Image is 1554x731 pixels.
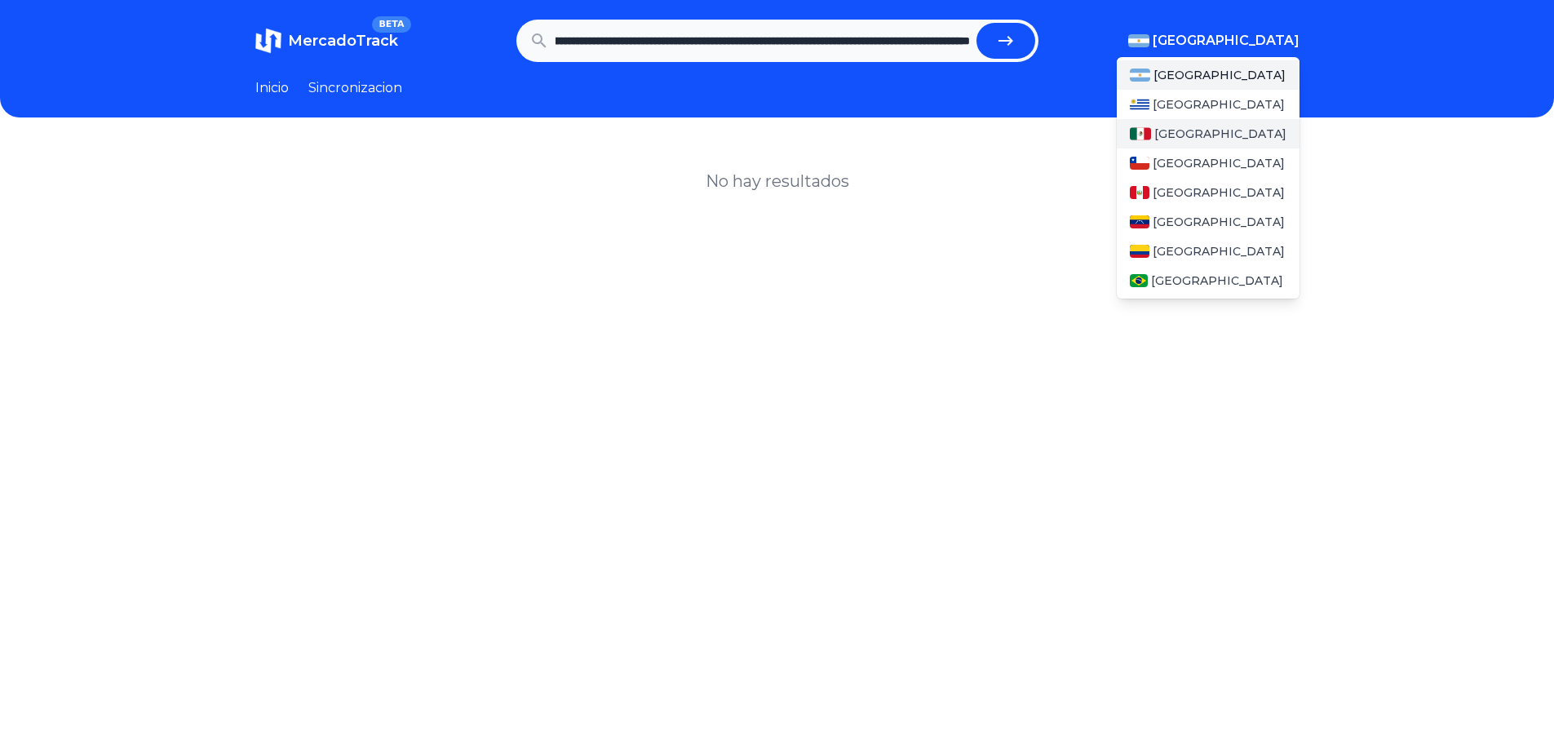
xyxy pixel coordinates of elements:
[1117,207,1299,237] a: Venezuela[GEOGRAPHIC_DATA]
[1117,178,1299,207] a: Peru[GEOGRAPHIC_DATA]
[1130,127,1151,140] img: Mexico
[1130,186,1149,199] img: Peru
[1153,96,1285,113] span: [GEOGRAPHIC_DATA]
[706,170,849,193] h1: No hay resultados
[1117,237,1299,266] a: Colombia[GEOGRAPHIC_DATA]
[1117,148,1299,178] a: Chile[GEOGRAPHIC_DATA]
[1130,69,1151,82] img: Argentina
[1153,155,1285,171] span: [GEOGRAPHIC_DATA]
[1151,272,1283,289] span: [GEOGRAPHIC_DATA]
[1130,98,1149,111] img: Uruguay
[255,78,289,98] a: Inicio
[288,32,398,50] span: MercadoTrack
[372,16,410,33] span: BETA
[1130,245,1149,258] img: Colombia
[1153,31,1299,51] span: [GEOGRAPHIC_DATA]
[1153,243,1285,259] span: [GEOGRAPHIC_DATA]
[1130,157,1149,170] img: Chile
[1153,214,1285,230] span: [GEOGRAPHIC_DATA]
[1130,274,1149,287] img: Brasil
[255,28,281,54] img: MercadoTrack
[1130,215,1149,228] img: Venezuela
[1117,266,1299,295] a: Brasil[GEOGRAPHIC_DATA]
[255,28,398,54] a: MercadoTrackBETA
[1117,90,1299,119] a: Uruguay[GEOGRAPHIC_DATA]
[1153,67,1286,83] span: [GEOGRAPHIC_DATA]
[1128,34,1149,47] img: Argentina
[1154,126,1286,142] span: [GEOGRAPHIC_DATA]
[1117,119,1299,148] a: Mexico[GEOGRAPHIC_DATA]
[1153,184,1285,201] span: [GEOGRAPHIC_DATA]
[1117,60,1299,90] a: Argentina[GEOGRAPHIC_DATA]
[1128,31,1299,51] button: [GEOGRAPHIC_DATA]
[308,78,402,98] a: Sincronizacion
